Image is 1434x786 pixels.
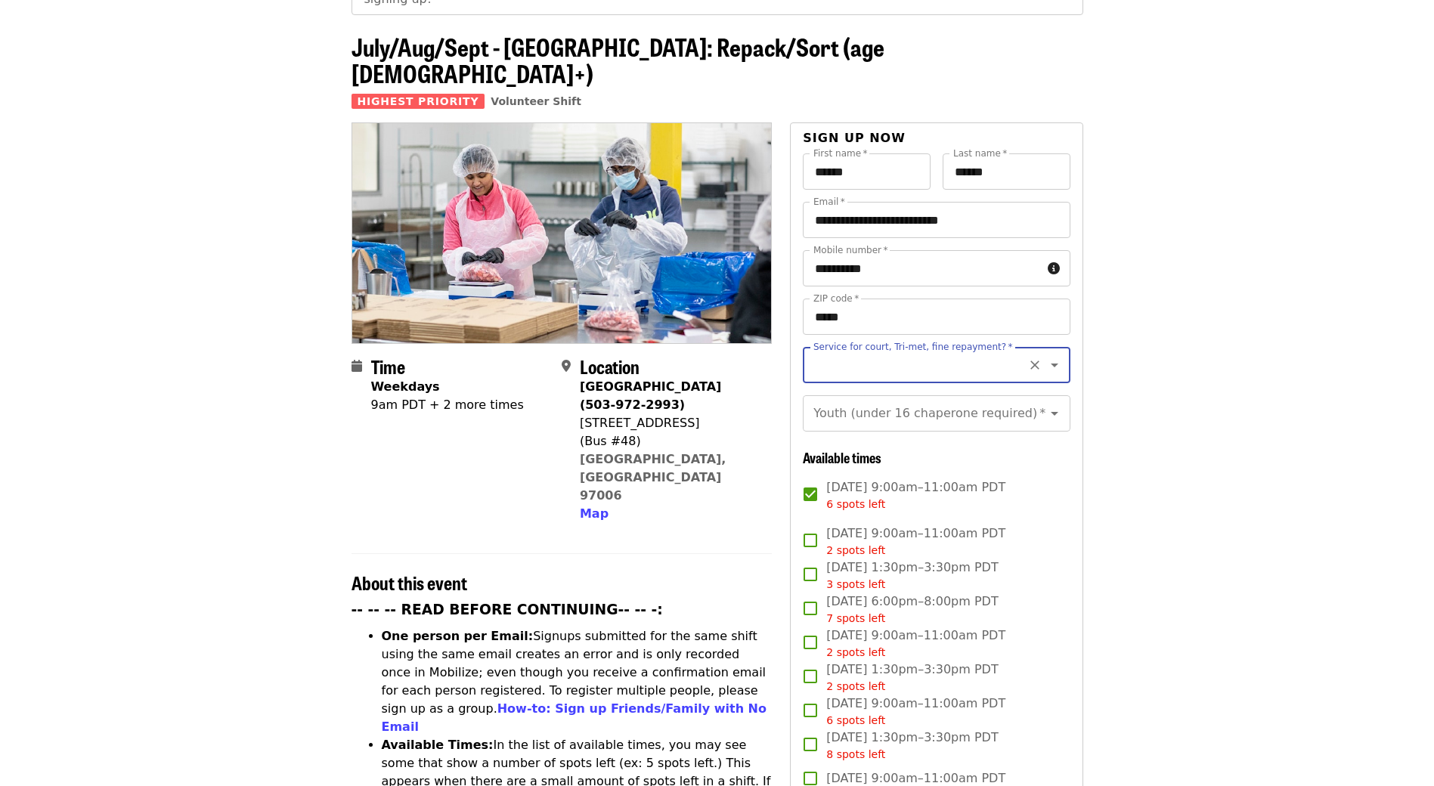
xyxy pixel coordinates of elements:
[580,506,609,521] span: Map
[352,359,362,373] i: calendar icon
[826,612,885,624] span: 7 spots left
[826,478,1005,512] span: [DATE] 9:00am–11:00am PDT
[813,197,845,206] label: Email
[943,153,1070,190] input: Last name
[826,695,1005,729] span: [DATE] 9:00am–11:00am PDT
[580,353,640,379] span: Location
[580,452,726,503] a: [GEOGRAPHIC_DATA], [GEOGRAPHIC_DATA] 97006
[580,414,760,432] div: [STREET_ADDRESS]
[382,629,534,643] strong: One person per Email:
[1044,354,1065,376] button: Open
[813,342,1013,351] label: Service for court, Tri-met, fine repayment?
[352,602,663,617] strong: -- -- -- READ BEFORE CONTINUING-- -- -:
[826,559,998,593] span: [DATE] 1:30pm–3:30pm PDT
[382,738,494,752] strong: Available Times:
[352,29,884,91] span: July/Aug/Sept - [GEOGRAPHIC_DATA]: Repack/Sort (age [DEMOGRAPHIC_DATA]+)
[826,525,1005,559] span: [DATE] 9:00am–11:00am PDT
[826,646,885,658] span: 2 spots left
[826,627,1005,661] span: [DATE] 9:00am–11:00am PDT
[1044,403,1065,424] button: Open
[826,544,885,556] span: 2 spots left
[826,578,885,590] span: 3 spots left
[803,202,1070,238] input: Email
[803,299,1070,335] input: ZIP code
[803,447,881,467] span: Available times
[352,123,772,342] img: July/Aug/Sept - Beaverton: Repack/Sort (age 10+) organized by Oregon Food Bank
[1024,354,1045,376] button: Clear
[491,95,581,107] a: Volunteer Shift
[826,593,998,627] span: [DATE] 6:00pm–8:00pm PDT
[580,505,609,523] button: Map
[382,627,773,736] li: Signups submitted for the same shift using the same email creates an error and is only recorded o...
[1048,261,1060,276] i: circle-info icon
[826,661,998,695] span: [DATE] 1:30pm–3:30pm PDT
[352,94,485,109] span: Highest Priority
[826,680,885,692] span: 2 spots left
[826,748,885,760] span: 8 spots left
[371,379,440,394] strong: Weekdays
[826,714,885,726] span: 6 spots left
[813,294,859,303] label: ZIP code
[580,379,721,412] strong: [GEOGRAPHIC_DATA] (503-972-2993)
[813,246,887,255] label: Mobile number
[803,153,931,190] input: First name
[580,432,760,450] div: (Bus #48)
[826,729,998,763] span: [DATE] 1:30pm–3:30pm PDT
[813,149,868,158] label: First name
[352,569,467,596] span: About this event
[382,701,767,734] a: How-to: Sign up Friends/Family with No Email
[562,359,571,373] i: map-marker-alt icon
[826,498,885,510] span: 6 spots left
[953,149,1007,158] label: Last name
[371,353,405,379] span: Time
[803,250,1041,286] input: Mobile number
[803,131,906,145] span: Sign up now
[371,396,524,414] div: 9am PDT + 2 more times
